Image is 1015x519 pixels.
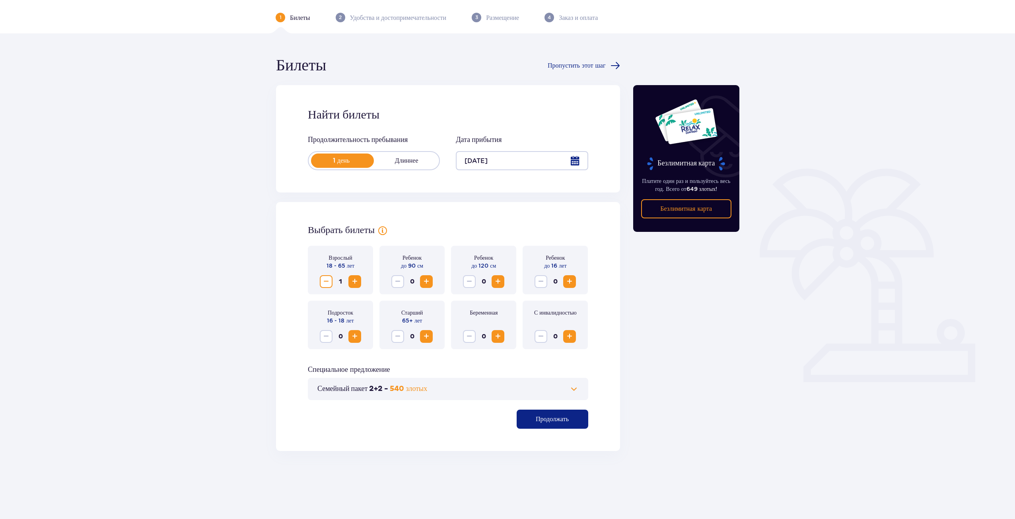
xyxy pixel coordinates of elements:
button: Увеличивать [420,330,433,343]
font: Выбрать билеты [308,224,375,236]
button: Увеличивать [563,330,576,343]
font: Подросток [328,309,353,316]
a: Безлимитная карта [641,199,732,218]
div: 1Билеты [276,13,310,22]
font: Специальное предложение [308,366,390,373]
font: Размещение [486,14,519,22]
button: Уменьшать [535,275,547,288]
font: 16 - 18 лет [327,317,354,324]
font: 540 злотых [390,384,427,393]
font: до 90 см [401,262,423,269]
font: Продолжать [536,416,569,422]
font: Взрослый [329,255,352,261]
button: Уменьшать [391,275,404,288]
div: 4Заказ и оплата [544,13,598,22]
font: 0 [338,332,343,340]
button: Уменьшать [463,275,476,288]
font: 0 [482,278,486,286]
font: Заказ и оплата [559,14,598,22]
button: Увеличивать [492,275,504,288]
font: 0 [553,332,558,340]
div: 2Удобства и достопримечательности [336,13,447,22]
button: Увеличивать [348,275,361,288]
font: Длиннее [395,157,418,164]
font: Семейный пакет 2+2 - [317,384,388,393]
font: ! [716,186,717,192]
font: 0 [553,278,558,286]
font: до 16 лет [544,262,566,269]
font: Найти билеты [308,107,379,122]
button: Увеличивать [563,275,576,288]
font: Старший [401,309,423,316]
font: 65+ лет [402,317,422,324]
button: Уменьшать [320,275,332,288]
button: Уменьшать [535,330,547,343]
font: С инвалидностью [534,309,577,316]
font: 3 [475,14,478,20]
div: 3Размещение [472,13,519,22]
font: Билеты [276,56,326,76]
img: Две круглогодичные открытки для Suntago с надписью «UNLIMITED RELAX» на белом фоне с тропическими... [655,99,718,145]
font: 18 - 65 лет [327,262,354,269]
button: Семейный пакет 2+2 -540 злотых [317,384,579,394]
font: 0 [410,332,414,340]
font: 2 [339,14,342,20]
font: Беременная [470,309,498,316]
button: Увеличивать [420,275,433,288]
a: Пропустить этот шаг [548,61,620,70]
font: Безлимитная карта [660,206,712,212]
font: Пропустить этот шаг [548,62,605,69]
font: Ребенок [546,255,565,261]
font: Платите один раз и пользуйтесь весь год. Всего от [642,178,730,192]
font: Билеты [290,14,310,22]
font: Безлимитная карта [657,159,715,168]
font: Ребенок [474,255,493,261]
font: Удобства и достопримечательности [350,14,447,22]
font: 1 [280,14,282,20]
button: Уменьшать [463,330,476,343]
button: Продолжать [517,410,588,429]
button: Уменьшать [320,330,332,343]
button: Увеличивать [492,330,504,343]
span: 1 [334,275,347,288]
font: 1 день [333,157,350,164]
font: Продолжительность пребывания [308,135,408,144]
font: 4 [548,14,551,20]
font: Ребенок [402,255,422,261]
font: 0 [410,278,414,286]
font: 649 злотых [686,186,716,192]
font: до 120 см [471,262,496,269]
font: 0 [482,332,486,340]
font: Дата прибытия [456,135,502,144]
button: Увеличивать [348,330,361,343]
button: Уменьшать [391,330,404,343]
